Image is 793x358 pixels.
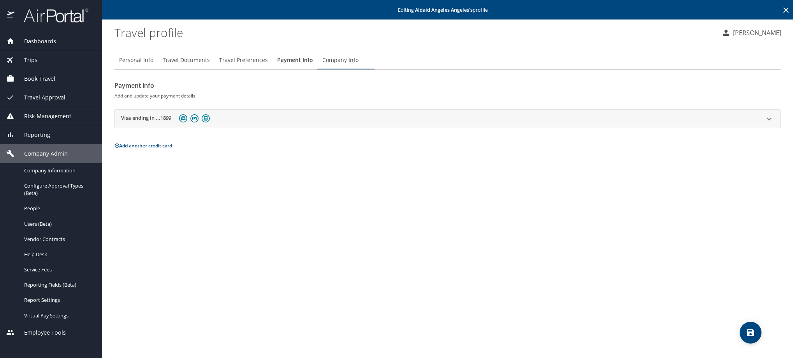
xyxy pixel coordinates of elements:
[24,220,93,228] span: Users (Beta)
[179,114,187,122] img: car
[7,8,15,23] img: icon-airportal.png
[114,20,715,44] h1: Travel profile
[104,7,791,12] p: Editing profile
[15,8,88,23] img: airportal-logo.png
[14,74,55,83] span: Book Travel
[219,55,268,65] span: Travel Preferences
[24,266,93,273] span: Service Fees
[114,92,781,100] h6: Add and update your payment details
[14,149,68,158] span: Company Admin
[740,322,761,344] button: save
[718,26,784,40] button: [PERSON_NAME]
[14,56,37,64] span: Trips
[731,28,781,37] p: [PERSON_NAME]
[114,79,781,92] h2: Payment info
[14,37,56,46] span: Dashboards
[202,114,210,122] img: rail
[190,114,199,122] img: hotel
[14,131,50,139] span: Reporting
[24,281,93,289] span: Reporting Fields (Beta)
[24,205,93,212] span: People
[322,55,359,65] span: Company Info
[24,251,93,258] span: Help Desk
[14,328,66,337] span: Employee Tools
[24,167,93,174] span: Company Information
[14,112,71,121] span: Risk Management
[277,55,313,65] span: Payment Info
[24,182,93,197] span: Configure Approval Types (Beta)
[24,296,93,304] span: Report Settings
[24,312,93,319] span: Virtual Pay Settings
[115,110,780,128] div: Visa ending in ...1899
[24,236,93,243] span: Vendor Contracts
[114,51,781,69] div: Profile
[119,55,153,65] span: Personal Info
[14,93,65,102] span: Travel Approval
[121,114,171,124] h2: Visa ending in ...1899
[415,6,473,13] strong: Aldaid Angeles Angeles 's
[114,142,172,149] button: Add another credit card
[163,55,210,65] span: Travel Documents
